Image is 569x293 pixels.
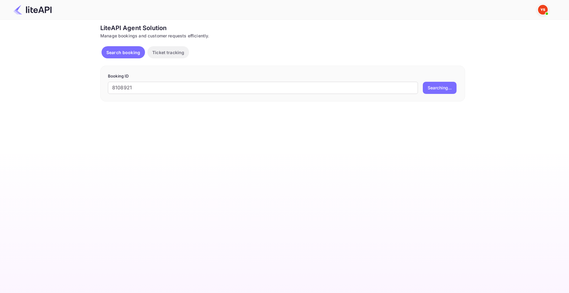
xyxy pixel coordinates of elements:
img: Yandex Support [538,5,548,15]
div: Manage bookings and customer requests efficiently. [100,33,465,39]
p: Ticket tracking [152,49,184,56]
input: Enter Booking ID (e.g., 63782194) [108,82,418,94]
button: Searching... [423,82,457,94]
p: Search booking [106,49,140,56]
div: LiteAPI Agent Solution [100,23,465,33]
img: LiteAPI Logo [13,5,52,15]
p: Booking ID [108,73,457,79]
